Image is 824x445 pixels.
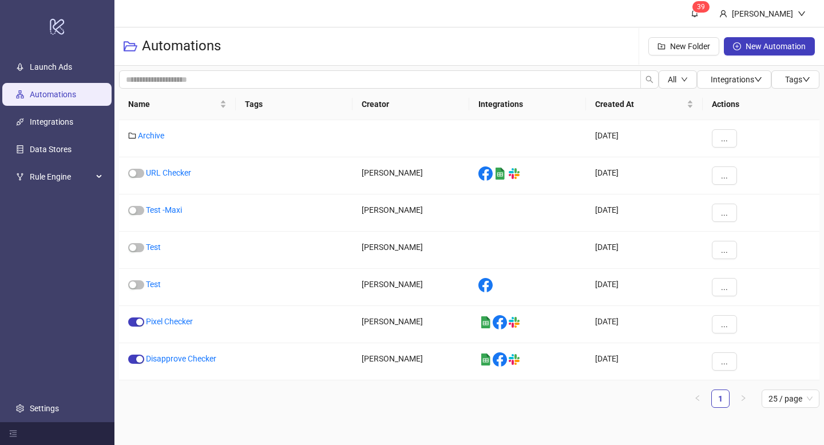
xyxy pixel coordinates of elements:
[798,10,806,18] span: down
[352,269,469,306] div: [PERSON_NAME]
[727,7,798,20] div: [PERSON_NAME]
[697,70,771,89] button: Integrationsdown
[586,343,703,380] div: [DATE]
[688,390,707,408] li: Previous Page
[721,245,728,255] span: ...
[30,404,59,413] a: Settings
[721,208,728,217] span: ...
[595,98,684,110] span: Created At
[697,3,701,11] span: 3
[712,241,737,259] button: ...
[712,129,737,148] button: ...
[734,390,752,408] li: Next Page
[236,89,352,120] th: Tags
[586,269,703,306] div: [DATE]
[146,280,161,289] a: Test
[721,357,728,366] span: ...
[712,166,737,185] button: ...
[352,89,469,120] th: Creator
[701,3,705,11] span: 9
[771,70,819,89] button: Tagsdown
[16,173,24,181] span: fork
[645,76,653,84] span: search
[352,232,469,269] div: [PERSON_NAME]
[721,320,728,329] span: ...
[119,89,236,120] th: Name
[721,283,728,292] span: ...
[712,204,737,222] button: ...
[712,278,737,296] button: ...
[469,89,586,120] th: Integrations
[681,76,688,83] span: down
[30,62,72,71] a: Launch Ads
[352,306,469,343] div: [PERSON_NAME]
[746,42,806,51] span: New Automation
[721,171,728,180] span: ...
[586,232,703,269] div: [DATE]
[733,42,741,50] span: plus-circle
[688,390,707,408] button: left
[719,10,727,18] span: user
[712,390,729,407] a: 1
[128,98,217,110] span: Name
[648,37,719,55] button: New Folder
[352,343,469,380] div: [PERSON_NAME]
[711,390,730,408] li: 1
[142,37,221,55] h3: Automations
[124,39,137,53] span: folder-open
[659,70,697,89] button: Alldown
[712,352,737,371] button: ...
[146,168,191,177] a: URL Checker
[721,134,728,143] span: ...
[586,89,703,120] th: Created At
[586,306,703,343] div: [DATE]
[146,354,216,363] a: Disapprove Checker
[691,9,699,17] span: bell
[352,157,469,194] div: [PERSON_NAME]
[670,42,710,51] span: New Folder
[586,120,703,157] div: [DATE]
[768,390,813,407] span: 25 / page
[30,90,76,99] a: Automations
[802,76,810,84] span: down
[711,75,762,84] span: Integrations
[785,75,810,84] span: Tags
[146,317,193,326] a: Pixel Checker
[762,390,819,408] div: Page Size
[712,315,737,333] button: ...
[668,75,676,84] span: All
[754,76,762,84] span: down
[734,390,752,408] button: right
[694,395,701,402] span: left
[740,395,747,402] span: right
[128,132,136,140] span: folder
[586,157,703,194] div: [DATE]
[724,37,815,55] button: New Automation
[146,205,182,214] a: Test -Maxi
[352,194,469,232] div: [PERSON_NAME]
[657,42,665,50] span: folder-add
[146,243,161,252] a: Test
[30,117,73,126] a: Integrations
[692,1,710,13] sup: 39
[138,131,164,140] a: Archive
[703,89,819,120] th: Actions
[586,194,703,232] div: [DATE]
[30,145,72,154] a: Data Stores
[9,430,17,438] span: menu-fold
[30,165,93,188] span: Rule Engine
